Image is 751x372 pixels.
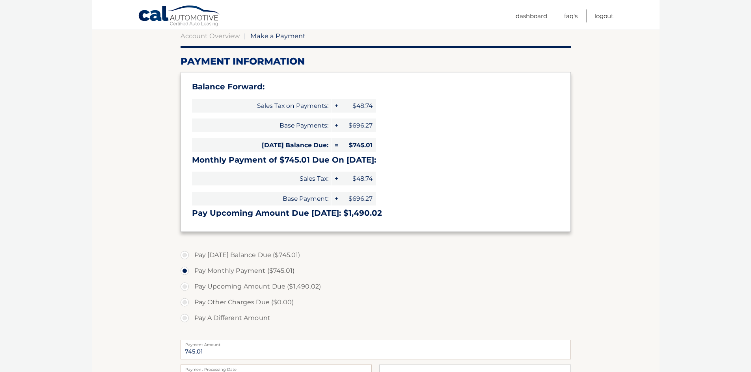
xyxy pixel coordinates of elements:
[192,172,332,185] span: Sales Tax:
[192,138,332,152] span: [DATE] Balance Due:
[181,263,571,279] label: Pay Monthly Payment ($745.01)
[332,192,340,205] span: +
[340,99,376,113] span: $48.74
[340,138,376,152] span: $745.01
[181,247,571,263] label: Pay [DATE] Balance Due ($745.01)
[594,9,613,22] a: Logout
[181,340,571,346] label: Payment Amount
[332,118,340,132] span: +
[181,56,571,67] h2: Payment Information
[138,5,221,28] a: Cal Automotive
[181,294,571,310] label: Pay Other Charges Due ($0.00)
[250,32,306,40] span: Make a Payment
[192,82,559,92] h3: Balance Forward:
[192,155,559,165] h3: Monthly Payment of $745.01 Due On [DATE]:
[181,310,571,326] label: Pay A Different Amount
[340,172,376,185] span: $48.74
[192,99,332,113] span: Sales Tax on Payments:
[340,118,376,132] span: $696.27
[332,99,340,113] span: +
[192,192,332,205] span: Base Payment:
[244,32,246,40] span: |
[181,32,240,40] a: Account Overview
[192,208,559,218] h3: Pay Upcoming Amount Due [DATE]: $1,490.02
[181,340,571,359] input: Payment Amount
[192,118,332,132] span: Base Payments:
[181,365,372,371] label: Payment Processing Date
[340,192,376,205] span: $696.27
[332,172,340,185] span: +
[332,138,340,152] span: =
[564,9,578,22] a: FAQ's
[516,9,547,22] a: Dashboard
[181,279,571,294] label: Pay Upcoming Amount Due ($1,490.02)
